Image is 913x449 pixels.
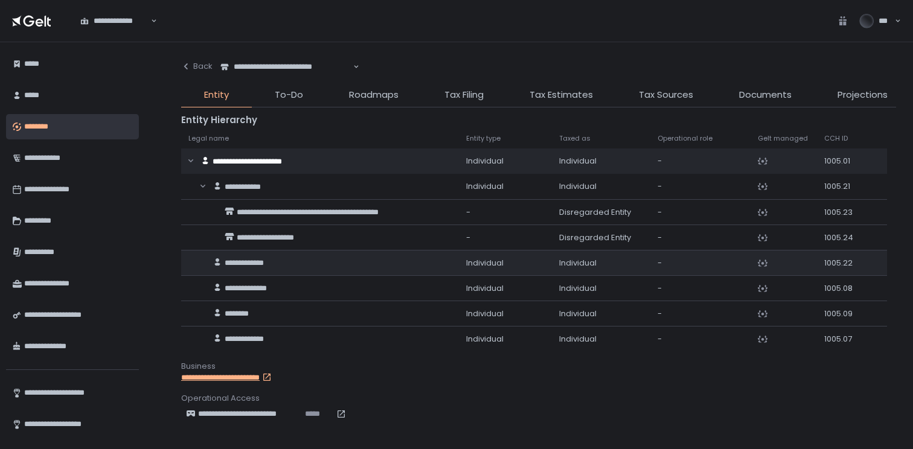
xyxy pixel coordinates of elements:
div: Operational Access [181,393,896,404]
div: Individual [559,334,643,345]
div: Individual [466,334,545,345]
div: 1005.09 [824,308,865,319]
div: - [466,232,545,243]
div: Individual [559,283,643,294]
div: 1005.23 [824,207,865,218]
div: Individual [559,258,643,269]
input: Search for option [149,15,150,27]
div: Disregarded Entity [559,232,643,243]
span: To-Do [275,88,303,102]
div: 1005.01 [824,156,865,167]
div: Individual [466,283,545,294]
div: - [658,207,743,218]
div: 1005.24 [824,232,865,243]
div: Individual [559,156,643,167]
div: 1005.08 [824,283,865,294]
span: Operational role [658,134,713,143]
div: 1005.22 [824,258,865,269]
span: Tax Sources [639,88,693,102]
div: - [658,232,743,243]
div: Individual [466,258,545,269]
span: Gelt managed [758,134,808,143]
div: Search for option [213,54,359,80]
div: Disregarded Entity [559,207,643,218]
span: Taxed as [559,134,591,143]
span: Legal name [188,134,229,143]
div: Back [181,61,213,72]
span: Documents [739,88,792,102]
span: Tax Estimates [530,88,593,102]
div: - [658,308,743,319]
div: 1005.07 [824,334,865,345]
span: Roadmaps [349,88,399,102]
span: Tax Filing [444,88,484,102]
div: Individual [559,308,643,319]
span: CCH ID [824,134,848,143]
div: - [658,283,743,294]
div: - [466,207,545,218]
div: - [658,258,743,269]
div: Business [181,361,896,372]
span: Entity [204,88,229,102]
div: Individual [466,181,545,192]
span: Projections [838,88,888,102]
div: 1005.21 [824,181,865,192]
div: - [658,334,743,345]
div: Individual [466,156,545,167]
div: Individual [466,308,545,319]
div: - [658,181,743,192]
div: Search for option [72,8,157,34]
div: Entity Hierarchy [181,113,896,127]
span: Entity type [466,134,501,143]
button: Back [181,54,213,78]
div: - [658,156,743,167]
div: Individual [559,181,643,192]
